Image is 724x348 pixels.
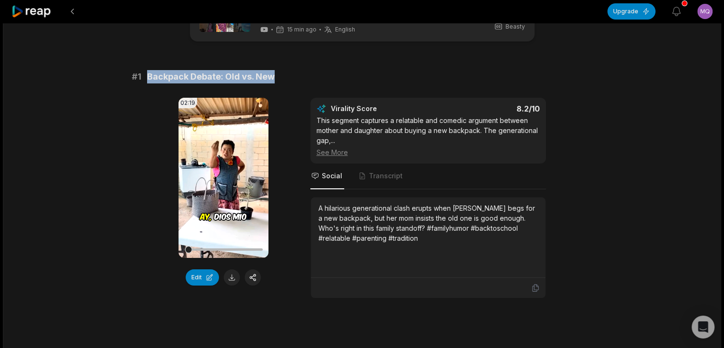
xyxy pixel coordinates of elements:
[322,171,342,181] span: Social
[318,203,538,243] div: A hilarious generational clash erupts when [PERSON_NAME] begs for a new backpack, but her mom ins...
[335,26,355,33] span: English
[287,26,317,33] span: 15 min ago
[317,147,540,157] div: See More
[437,104,540,113] div: 8.2 /10
[310,164,546,189] nav: Tabs
[132,70,141,83] span: # 1
[692,316,714,338] div: Open Intercom Messenger
[331,104,433,113] div: Virality Score
[369,171,403,181] span: Transcript
[317,115,540,157] div: This segment captures a relatable and comedic argument between mother and daughter about buying a...
[147,70,275,83] span: Backpack Debate: Old vs. New
[506,22,525,31] span: Beasty
[179,98,268,258] video: Your browser does not support mp4 format.
[607,3,655,20] button: Upgrade
[186,269,219,286] button: Edit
